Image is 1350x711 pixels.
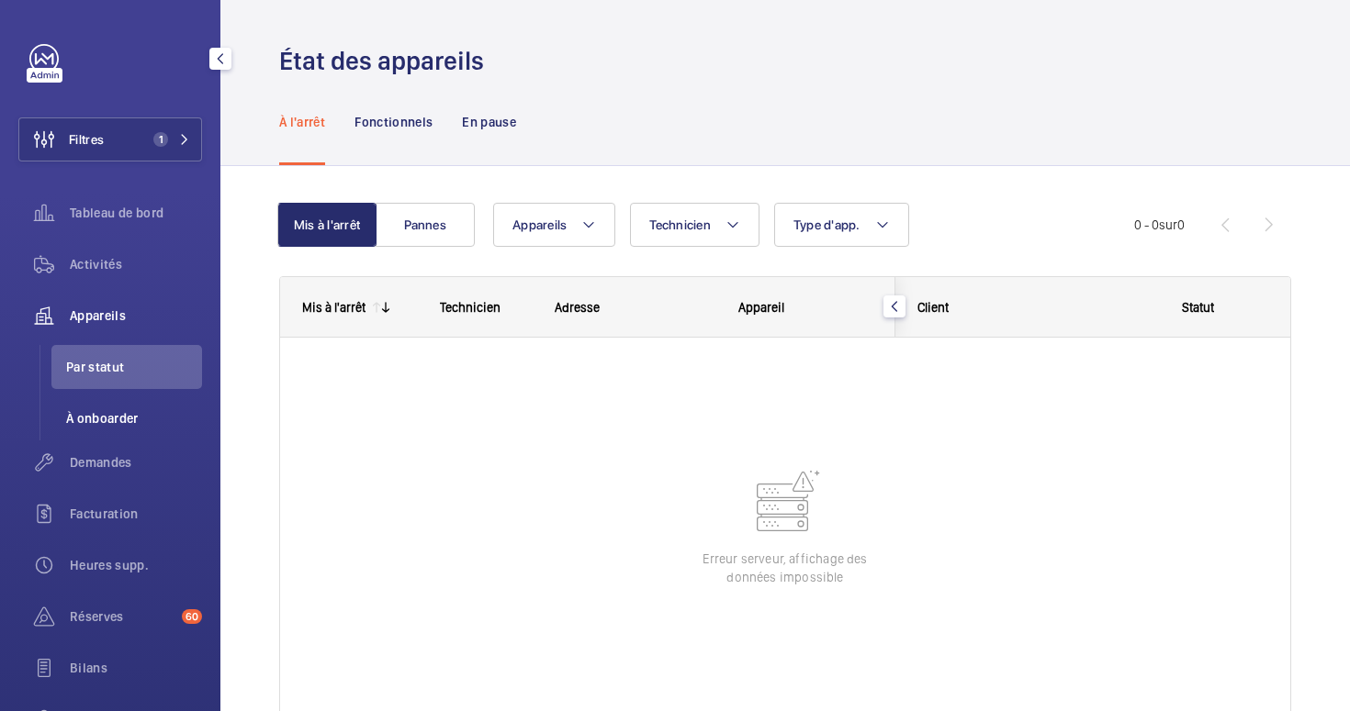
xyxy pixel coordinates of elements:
[70,607,174,626] span: Réserves
[153,132,168,147] span: 1
[279,113,325,131] p: À l'arrêt
[70,306,202,325] span: Appareils
[1134,218,1185,231] span: 0 - 0 0
[182,609,202,624] span: 60
[917,300,949,315] span: Client
[279,44,495,78] h1: État des appareils
[555,300,600,315] span: Adresse
[277,203,377,247] button: Mis à l'arrêt
[512,217,567,232] span: Appareils
[69,130,104,149] span: Filtres
[66,409,202,428] span: À onboarder
[70,453,202,472] span: Demandes
[354,113,433,131] p: Fonctionnels
[18,117,202,161] button: Filtres1
[70,204,202,222] span: Tableau de bord
[70,255,202,273] span: Activités
[649,217,711,232] span: Technicien
[66,358,202,376] span: Par statut
[738,300,873,315] div: Appareil
[302,300,366,315] div: Mis à l'arrêt
[440,300,501,315] span: Technicien
[1159,217,1177,232] span: sur
[1182,300,1214,315] span: Statut
[70,659,202,677] span: Bilans
[70,505,202,523] span: Facturation
[630,203,759,247] button: Technicien
[493,203,615,247] button: Appareils
[462,113,516,131] p: En pause
[793,217,861,232] span: Type d'app.
[70,556,202,574] span: Heures supp.
[774,203,909,247] button: Type d'app.
[376,203,475,247] button: Pannes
